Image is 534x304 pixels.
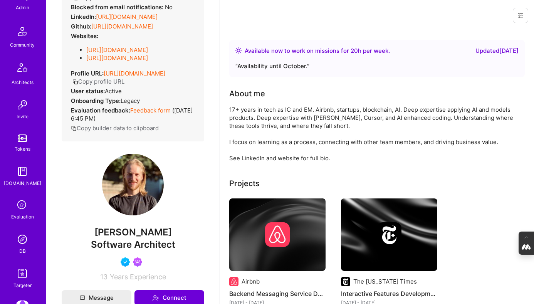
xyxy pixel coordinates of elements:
[351,47,358,54] span: 20
[229,277,238,286] img: Company logo
[377,222,401,247] img: Company logo
[242,277,260,286] div: Airbnb
[341,277,350,286] img: Company logo
[229,198,326,271] img: cover
[62,227,204,238] span: [PERSON_NAME]
[11,213,34,221] div: Evaluation
[86,46,148,54] a: [URL][DOMAIN_NAME]
[71,97,121,104] strong: Onboarding Type:
[15,232,30,247] img: Admin Search
[121,257,130,267] img: Vetted A.Teamer
[229,178,260,189] div: Projects
[13,281,32,289] div: Targeter
[91,23,153,30] a: [URL][DOMAIN_NAME]
[80,295,85,301] i: icon Mail
[353,277,417,286] div: The [US_STATE] Times
[130,107,171,114] a: Feedback form
[152,294,159,301] i: icon Connect
[235,62,519,71] div: “ Availability until October. ”
[15,266,30,281] img: Skill Targeter
[71,106,195,123] div: ( [DATE] 6:45 PM )
[10,41,35,49] div: Community
[341,289,437,299] h4: Interactive Features Development
[13,22,32,41] img: Community
[229,88,265,99] div: About me
[86,54,148,62] a: [URL][DOMAIN_NAME]
[15,198,30,213] i: icon SelectionTeam
[102,154,164,215] img: User Avatar
[15,164,30,179] img: guide book
[18,134,27,142] img: tokens
[72,79,78,85] i: icon Copy
[71,70,104,77] strong: Profile URL:
[71,3,173,11] div: No
[17,113,29,121] div: Invite
[100,273,107,281] span: 13
[105,87,122,95] span: Active
[71,124,159,132] button: Copy builder data to clipboard
[71,126,77,131] i: icon Copy
[19,247,26,255] div: DB
[475,46,519,55] div: Updated [DATE]
[133,257,142,267] img: Been on Mission
[96,13,158,20] a: [URL][DOMAIN_NAME]
[15,145,30,153] div: Tokens
[265,222,290,247] img: Company logo
[4,179,41,187] div: [DOMAIN_NAME]
[72,77,124,86] button: Copy profile URL
[229,289,326,299] h4: Backend Messaging Service Development
[71,3,165,11] strong: Blocked from email notifications:
[16,3,29,12] div: Admin
[15,97,30,113] img: Invite
[71,87,105,95] strong: User status:
[71,107,130,114] strong: Evaluation feedback:
[110,273,166,281] span: Years Experience
[104,70,165,77] a: [URL][DOMAIN_NAME]
[71,32,98,40] strong: Websites:
[235,47,242,54] img: Availability
[341,198,437,271] img: cover
[71,13,96,20] strong: LinkedIn:
[91,239,175,250] span: Software Architect
[71,23,91,30] strong: Github:
[245,46,390,55] div: Available now to work on missions for h per week .
[121,97,140,104] span: legacy
[12,78,34,86] div: Architects
[229,106,525,162] div: 17+ years in tech as IC and EM. Airbnb, startups, blockchain, AI. Deep expertise applying AI and ...
[13,60,32,78] img: Architects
